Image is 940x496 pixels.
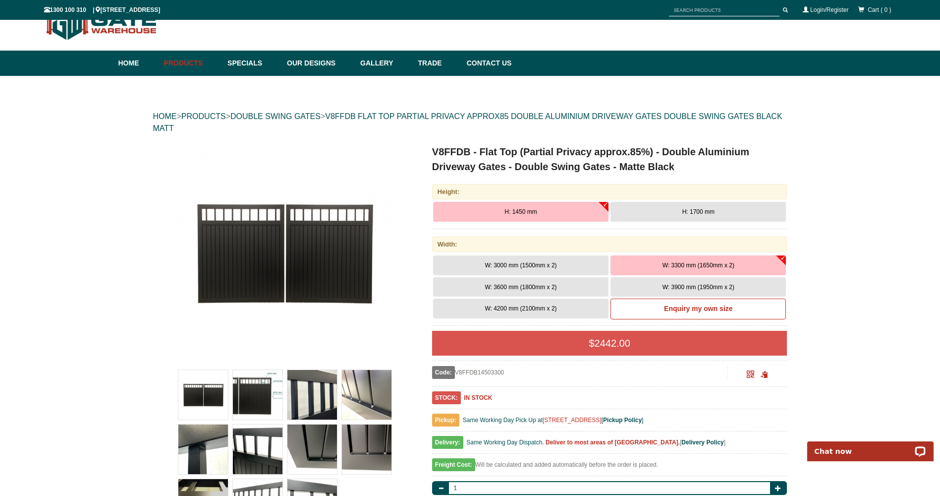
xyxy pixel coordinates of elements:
iframe: LiveChat chat widget [801,430,940,461]
a: PRODUCTS [181,112,226,121]
span: W: 3600 mm (1800mm x 2) [485,284,556,291]
span: W: 4200 mm (2100mm x 2) [485,305,556,312]
a: Enquiry my own size [610,299,786,319]
a: Gallery [355,51,413,76]
span: Cart ( 0 ) [868,6,891,13]
span: Freight Cost: [432,458,475,471]
a: V8FFDB FLAT TOP PARTIAL PRIVACY APPROX85 DOUBLE ALUMINIUM DRIVEWAY GATES DOUBLE SWING GATES BLACK... [153,112,782,132]
b: Enquiry my own size [664,305,732,312]
div: Will be calculated and added automatically before the order is placed. [432,459,787,476]
a: Delivery Policy [681,439,723,446]
button: W: 3600 mm (1800mm x 2) [433,277,608,297]
a: Login/Register [810,6,848,13]
b: Deliver to most areas of [GEOGRAPHIC_DATA]. [546,439,680,446]
a: HOME [153,112,177,121]
img: V8FFDB - Flat Top (Partial Privacy approx.85%) - Double Aluminium Driveway Gates - Double Swing G... [342,370,391,420]
img: V8FFDB - Flat Top (Partial Privacy approx.85%) - Double Aluminium Driveway Gates - Double Swing G... [287,370,337,420]
button: H: 1450 mm [433,202,608,222]
div: [ ] [432,436,787,454]
span: 2442.00 [595,338,630,349]
a: DOUBLE SWING GATES [230,112,321,121]
span: Pickup: [432,414,459,427]
span: Same Working Day Dispatch. [466,439,544,446]
span: STOCK: [432,391,461,404]
a: [STREET_ADDRESS] [543,417,602,424]
span: Code: [432,366,455,379]
button: W: 3900 mm (1950mm x 2) [610,277,786,297]
a: Click to enlarge and scan to share. [747,372,754,379]
input: SEARCH PRODUCTS [669,4,779,16]
button: H: 1700 mm [610,202,786,222]
span: W: 3900 mm (1950mm x 2) [663,284,734,291]
img: V8FFDB - Flat Top (Partial Privacy approx.85%) - Double Aluminium Driveway Gates - Double Swing G... [233,425,282,474]
div: $ [432,331,787,356]
img: V8FFDB - Flat Top (Partial Privacy approx.85%) - Double Aluminium Driveway Gates - Double Swing G... [233,370,282,420]
div: Height: [432,184,787,199]
span: H: 1450 mm [504,208,537,215]
span: 1300 100 310 | [STREET_ADDRESS] [44,6,161,13]
img: V8FFDB - Flat Top (Partial Privacy approx.85%) - Double Aluminium Driveway Gates - Double Swing G... [178,370,228,420]
a: V8FFDB - Flat Top (Partial Privacy approx.85%) - Double Aluminium Driveway Gates - Double Swing G... [154,144,416,363]
a: Products [159,51,223,76]
a: Specials [222,51,282,76]
span: Same Working Day Pick Up at [ ] [463,417,644,424]
span: Delivery: [432,436,463,449]
div: Width: [432,237,787,252]
div: V8FFDB14503300 [432,366,728,379]
img: V8FFDB - Flat Top (Partial Privacy approx.85%) - Double Aluminium Driveway Gates - Double Swing G... [287,425,337,474]
span: W: 3000 mm (1500mm x 2) [485,262,556,269]
b: IN STOCK [464,394,492,401]
a: Contact Us [462,51,512,76]
a: Our Designs [282,51,355,76]
span: W: 3300 mm (1650mm x 2) [663,262,734,269]
img: V8FFDB - Flat Top (Partial Privacy approx.85%) - Double Aluminium Driveway Gates - Double Swing G... [342,425,391,474]
button: W: 4200 mm (2100mm x 2) [433,299,608,318]
div: > > > [153,101,787,144]
a: Home [118,51,159,76]
a: Pickup Policy [603,417,642,424]
a: Trade [413,51,461,76]
span: H: 1700 mm [682,208,715,215]
span: Click to copy the URL [761,371,768,378]
button: W: 3300 mm (1650mm x 2) [610,255,786,275]
h1: V8FFDB - Flat Top (Partial Privacy approx.85%) - Double Aluminium Driveway Gates - Double Swing G... [432,144,787,174]
img: V8FFDB - Flat Top (Partial Privacy approx.85%) - Double Aluminium Driveway Gates - Double Swing G... [178,425,228,474]
img: V8FFDB - Flat Top (Partial Privacy approx.85%) - Double Aluminium Driveway Gates - Double Swing G... [176,144,394,363]
button: W: 3000 mm (1500mm x 2) [433,255,608,275]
